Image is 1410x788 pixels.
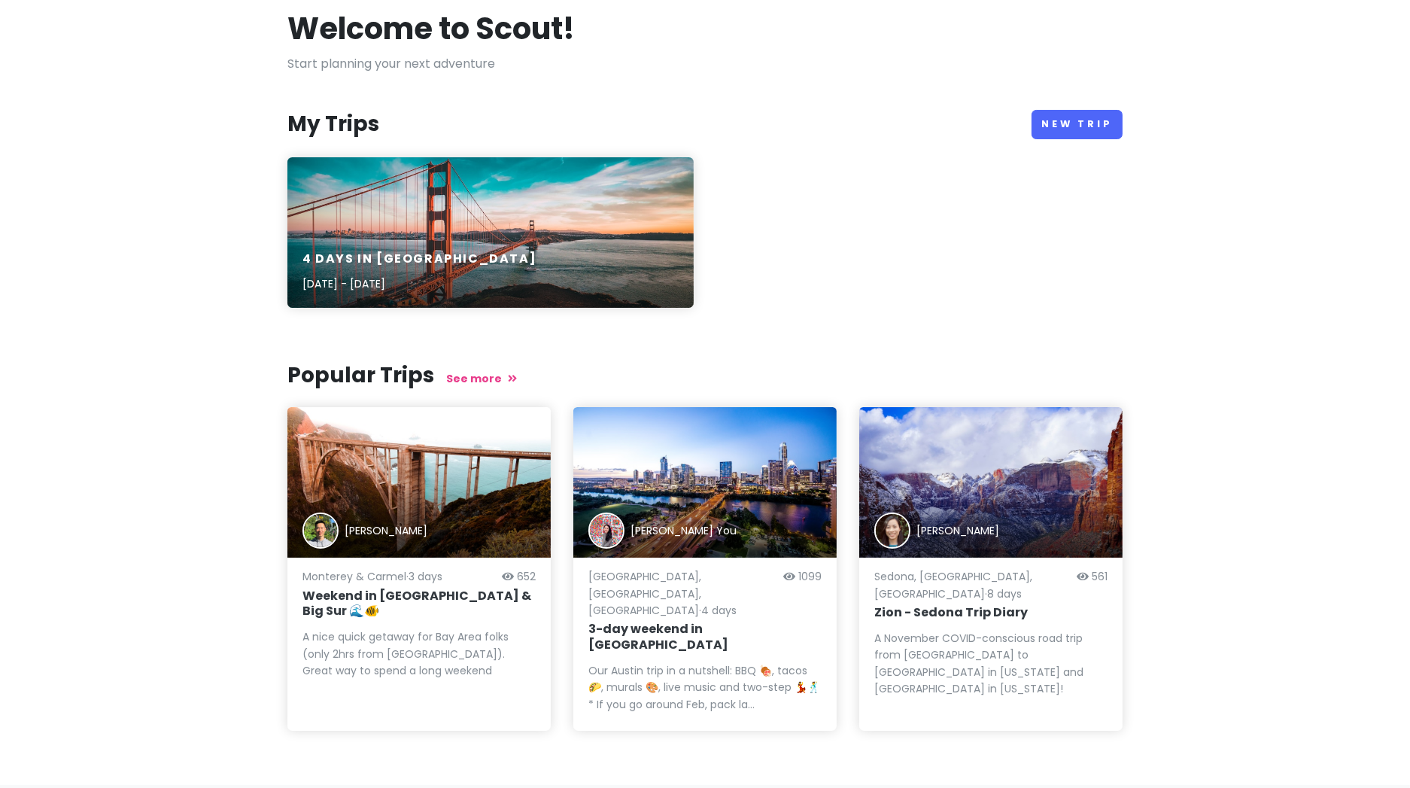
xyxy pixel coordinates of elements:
[573,407,837,731] a: time-lapse photography car lights on bridgeTrip author[PERSON_NAME] You[GEOGRAPHIC_DATA], [GEOGRA...
[588,568,777,619] p: [GEOGRAPHIC_DATA], [GEOGRAPHIC_DATA], [GEOGRAPHIC_DATA] · 4 days
[588,513,624,549] img: Trip author
[287,54,1123,74] p: Start planning your next adventure
[517,569,536,584] span: 652
[874,630,1108,698] div: A November COVID-conscious road trip from [GEOGRAPHIC_DATA] to [GEOGRAPHIC_DATA] in [US_STATE] an...
[302,513,339,549] img: Trip author
[287,111,379,138] h3: My Trips
[874,605,1108,621] h6: Zion - Sedona Trip Diary
[287,407,551,731] a: Trip author[PERSON_NAME]Monterey & Carmel·3 days652Weekend in [GEOGRAPHIC_DATA] & Big Sur 🌊🐠A nic...
[287,9,575,48] h1: Welcome to Scout!
[588,622,822,653] h6: 3-day weekend in [GEOGRAPHIC_DATA]
[1092,569,1108,584] span: 561
[302,568,496,585] p: Monterey & Carmel · 3 days
[302,275,536,292] p: [DATE] - [DATE]
[859,407,1123,731] a: mountains in winterTrip author[PERSON_NAME]Sedona, [GEOGRAPHIC_DATA], [GEOGRAPHIC_DATA]·8 days561...
[631,522,737,539] div: [PERSON_NAME] You
[1032,110,1123,139] a: New Trip
[916,522,999,539] div: [PERSON_NAME]
[302,589,536,620] h6: Weekend in [GEOGRAPHIC_DATA] & Big Sur 🌊🐠
[874,513,910,549] img: Trip author
[302,251,536,267] h6: 4 Days in [GEOGRAPHIC_DATA]
[446,371,517,386] a: See more
[588,662,822,713] div: Our Austin trip in a nutshell: BBQ 🍖, tacos 🌮, murals 🎨, live music and two-step 💃🕺 * If you go a...
[345,522,427,539] div: [PERSON_NAME]
[287,362,1123,389] h3: Popular Trips
[798,569,822,584] span: 1099
[287,157,694,308] a: 4 Days in [GEOGRAPHIC_DATA][DATE] - [DATE]
[302,628,536,679] div: A nice quick getaway for Bay Area folks (only 2hrs from [GEOGRAPHIC_DATA]). Great way to spend a ...
[874,568,1071,602] p: Sedona, [GEOGRAPHIC_DATA], [GEOGRAPHIC_DATA] · 8 days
